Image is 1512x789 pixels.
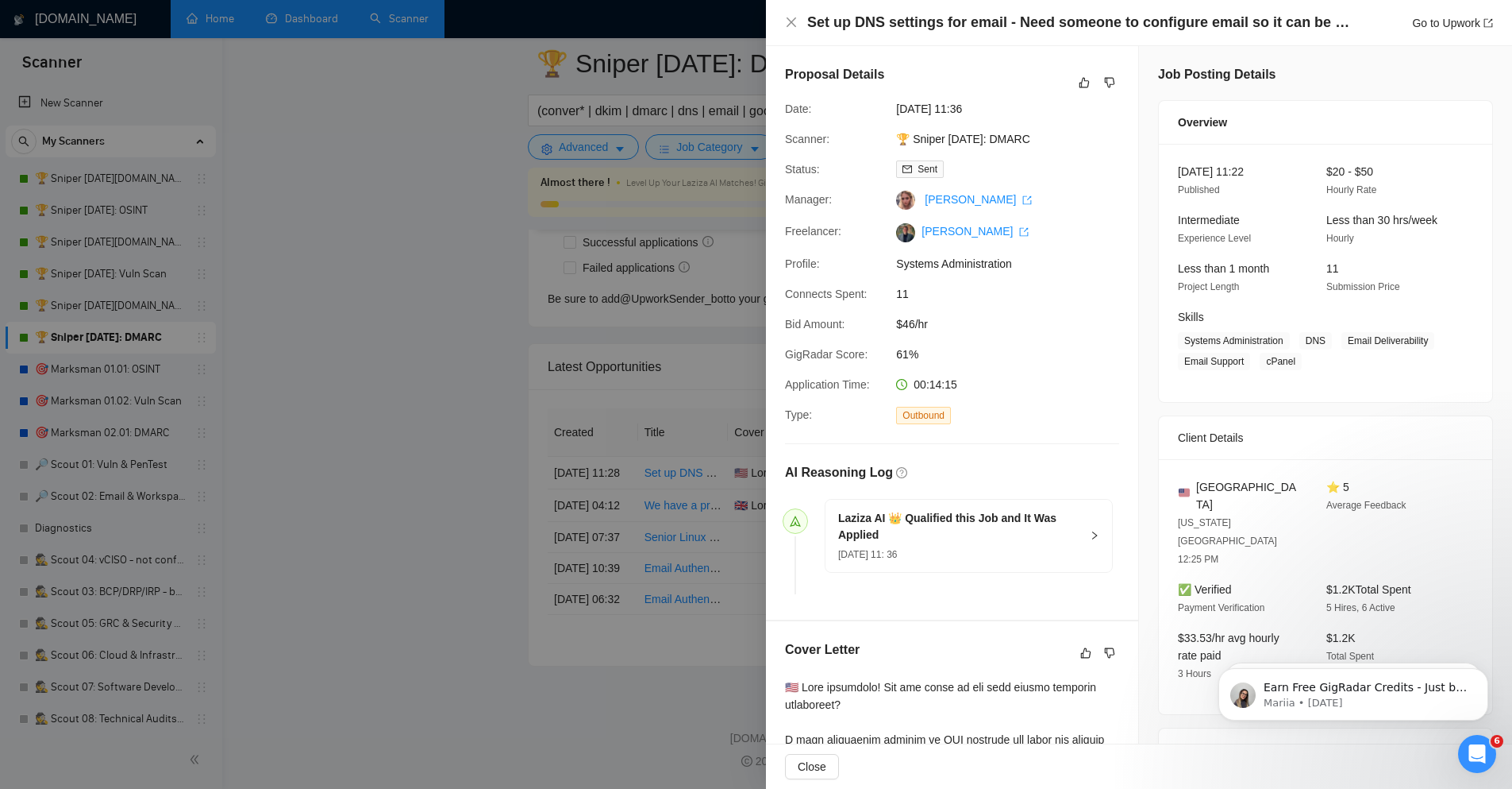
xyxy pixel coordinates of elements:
[1178,729,1473,772] div: Job Description
[838,549,897,560] span: [DATE] 11: 36
[896,379,907,390] span: clock-circle
[1326,632,1356,644] span: $1.2K
[896,467,907,478] span: question-circle
[790,516,801,527] span: send
[785,16,798,29] button: Close
[807,13,1355,33] h4: Set up DNS settings for email - Need someone to configure email so it can be accepted from my site
[785,65,884,84] h5: Proposal Details
[1178,311,1204,323] span: Skills
[902,164,912,174] span: mail
[785,408,812,421] span: Type:
[896,346,1134,363] span: 61%
[1326,602,1395,613] span: 5 Hires, 6 Active
[1178,602,1264,613] span: Payment Verification
[896,285,1134,303] span: 11
[1179,487,1190,498] img: 🇺🇸
[785,16,798,29] span: close
[1090,531,1099,540] span: right
[1326,481,1349,493] span: ⭐ 5
[1178,214,1240,226] span: Intermediate
[785,193,832,206] span: Manager:
[1326,214,1437,226] span: Less than 30 hrs/week
[1178,416,1473,459] div: Client Details
[1491,735,1503,748] span: 6
[914,378,957,391] span: 00:14:15
[1076,644,1095,663] button: like
[785,463,893,482] h5: AI Reasoning Log
[785,754,839,779] button: Close
[896,100,1134,118] span: [DATE] 11:36
[1178,353,1250,370] span: Email Support
[1178,517,1277,565] span: [US_STATE][GEOGRAPHIC_DATA] 12:25 PM
[838,510,1080,543] h5: Laziza AI 👑 Qualified this Job and It Was Applied
[1178,583,1232,596] span: ✅ Verified
[785,288,868,300] span: Connects Spent:
[1019,227,1029,237] span: export
[785,102,811,115] span: Date:
[798,758,826,775] span: Close
[785,640,860,659] h5: Cover Letter
[1326,262,1339,275] span: 11
[1178,165,1244,178] span: [DATE] 11:22
[1341,332,1434,350] span: Email Deliverability
[1412,17,1493,29] a: Go to Upworkexport
[1178,281,1239,292] span: Project Length
[1022,195,1032,205] span: export
[785,133,829,145] span: Scanner:
[918,164,937,175] span: Sent
[921,225,1029,238] a: [PERSON_NAME] export
[1326,184,1376,195] span: Hourly Rate
[896,255,1134,273] span: Systems Administration
[1299,332,1332,350] span: DNS
[1260,353,1302,370] span: cPanel
[1178,233,1251,244] span: Experience Level
[896,407,951,424] span: Outbound
[1483,18,1493,28] span: export
[1080,647,1091,659] span: like
[1178,262,1269,275] span: Less than 1 month
[1100,644,1119,663] button: dislike
[1196,478,1301,513] span: [GEOGRAPHIC_DATA]
[896,315,1134,333] span: $46/hr
[1100,73,1119,92] button: dislike
[1075,73,1094,92] button: like
[1178,184,1220,195] span: Published
[896,130,1134,148] span: 🏆 Sniper [DATE]: DMARC
[1326,233,1354,244] span: Hourly
[785,225,841,238] span: Freelancer:
[1178,668,1211,679] span: 3 Hours
[785,348,868,361] span: GigRadar Score:
[1104,76,1115,89] span: dislike
[1195,635,1512,746] iframe: Intercom notifications message
[1326,583,1411,596] span: $1.2K Total Spent
[1178,332,1290,350] span: Systems Administration
[1458,735,1496,773] iframe: Intercom live chat
[1178,632,1279,662] span: $33.53/hr avg hourly rate paid
[1104,647,1115,659] span: dislike
[1158,65,1275,84] h5: Job Posting Details
[1079,76,1090,89] span: like
[785,378,870,391] span: Application Time:
[1326,165,1373,178] span: $20 - $50
[1326,500,1406,511] span: Average Feedback
[1326,281,1400,292] span: Submission Price
[896,223,915,242] img: c1w-ExEmrD1guFnWkAmcyQdglipOAY5D_dZgWmffb-62EBnfrGTzUgYCiMHEqzJ0nk
[1178,114,1227,131] span: Overview
[925,193,1032,206] a: [PERSON_NAME] export
[785,318,845,331] span: Bid Amount:
[785,257,820,270] span: Profile:
[785,163,820,176] span: Status:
